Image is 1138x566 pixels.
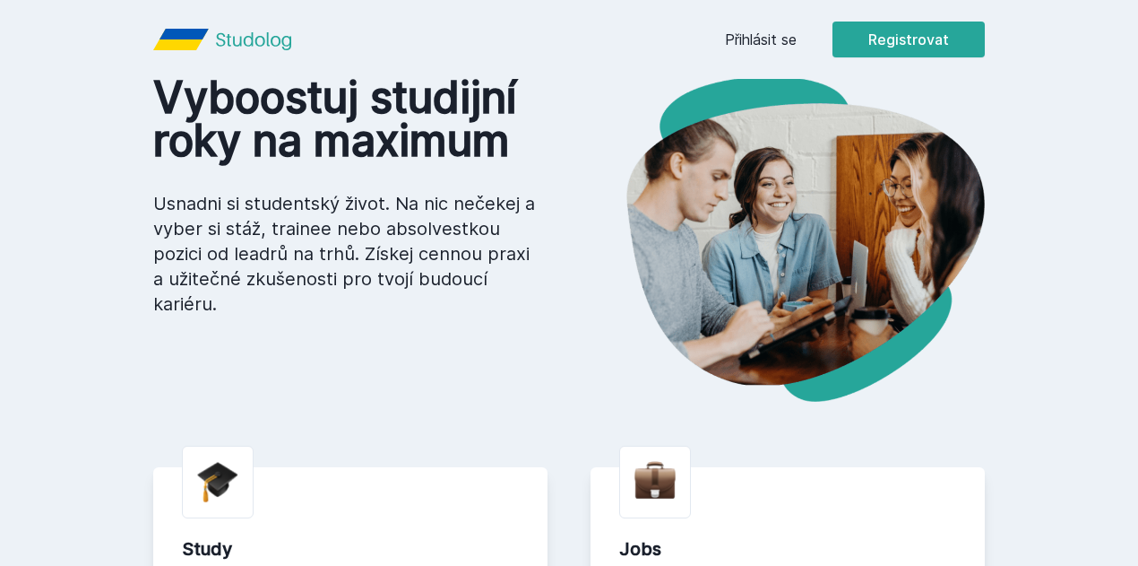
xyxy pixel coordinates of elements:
img: briefcase.png [634,457,676,503]
h1: Vyboostuj studijní roky na maximum [153,76,540,162]
div: Jobs [619,536,956,562]
button: Registrovat [832,22,985,57]
a: Přihlásit se [725,29,797,50]
img: graduation-cap.png [197,461,238,503]
div: Study [182,536,519,562]
img: hero.png [569,76,985,402]
p: Usnadni si studentský život. Na nic nečekej a vyber si stáž, trainee nebo absolvestkou pozici od ... [153,191,540,317]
